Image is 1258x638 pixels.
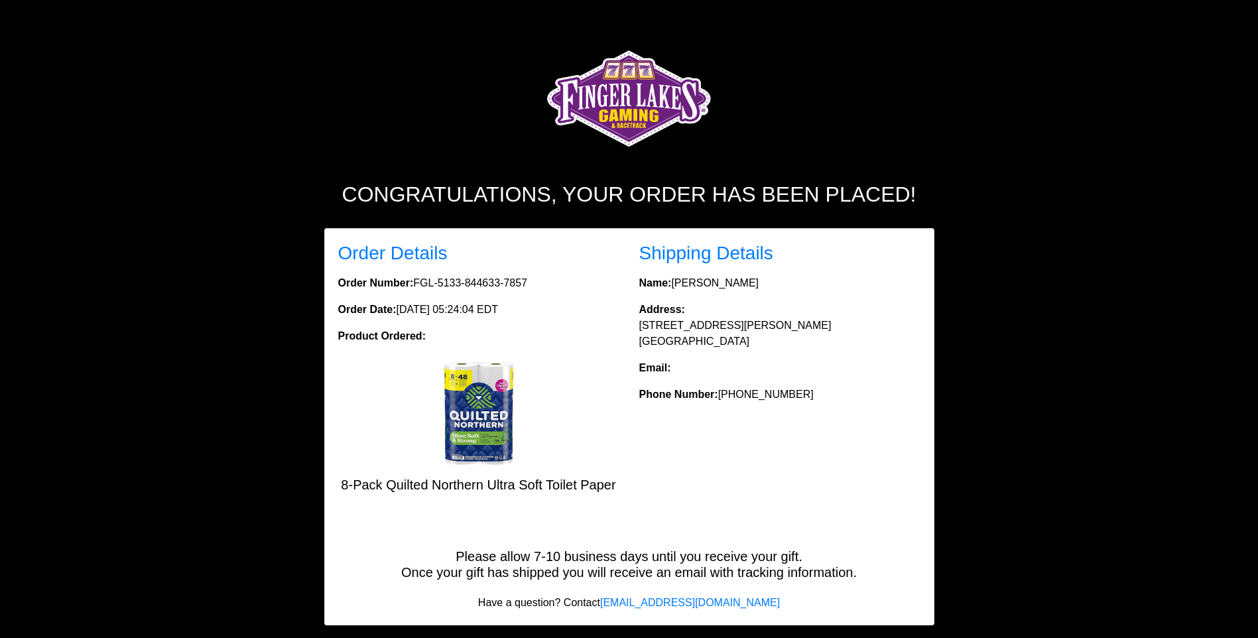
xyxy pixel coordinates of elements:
h2: Congratulations, your order has been placed! [261,182,997,207]
h5: Once your gift has shipped you will receive an email with tracking information. [325,564,934,580]
a: [EMAIL_ADDRESS][DOMAIN_NAME] [600,597,780,608]
strong: Phone Number: [639,389,718,400]
p: [PERSON_NAME] [639,275,920,291]
h6: Have a question? Contact [325,596,934,609]
strong: Email: [639,362,671,373]
strong: Address: [639,304,685,315]
strong: Name: [639,277,672,288]
p: [PHONE_NUMBER] [639,387,920,403]
img: Logo [543,33,715,166]
h5: 8-Pack Quilted Northern Ultra Soft Toilet Paper [338,477,619,493]
p: [STREET_ADDRESS][PERSON_NAME] [GEOGRAPHIC_DATA] [639,302,920,350]
p: FGL-5133-844633-7857 [338,275,619,291]
p: [DATE] 05:24:04 EDT [338,302,619,318]
strong: Product Ordered: [338,330,426,342]
img: 8-Pack Quilted Northern Ultra Soft Toilet Paper [426,360,532,466]
h3: Shipping Details [639,242,920,265]
strong: Order Date: [338,304,397,315]
h3: Order Details [338,242,619,265]
h5: Please allow 7-10 business days until you receive your gift. [325,548,934,564]
strong: Order Number: [338,277,414,288]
